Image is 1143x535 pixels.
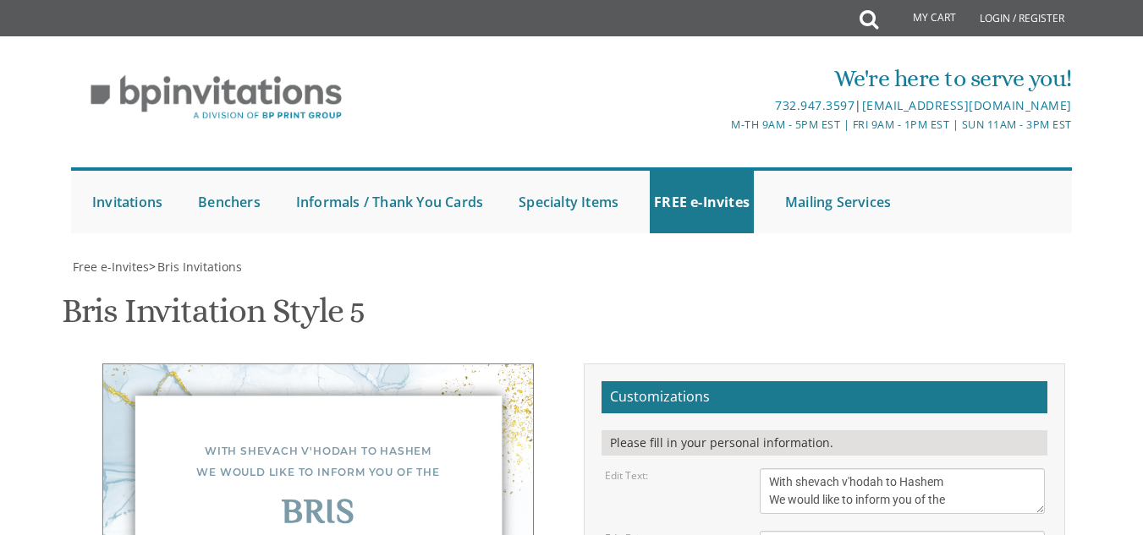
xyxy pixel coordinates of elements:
[602,381,1047,413] h2: Customizations
[137,440,499,483] div: With shevach v'hodah to Hashem We would like to inform you of the
[775,97,855,113] a: 732.947.3597
[88,171,167,233] a: Invitations
[149,259,242,275] span: >
[156,259,242,275] a: Bris Invitations
[514,171,623,233] a: Specialty Items
[650,171,754,233] a: FREE e-Invites
[405,62,1072,96] div: We're here to serve you!
[71,63,361,133] img: BP Invitation Loft
[73,259,149,275] span: Free e-Invites
[876,2,968,35] a: My Cart
[781,171,895,233] a: Mailing Services
[71,259,149,275] a: Free e-Invites
[405,116,1072,134] div: M-Th 9am - 5pm EST | Fri 9am - 1pm EST | Sun 11am - 3pm EST
[760,468,1044,514] textarea: With gratitude to Hashem We would like to inform you of the
[292,171,487,233] a: Informals / Thank You Cards
[605,468,648,483] label: Edit Text:
[862,97,1072,113] a: [EMAIL_ADDRESS][DOMAIN_NAME]
[137,504,499,525] div: Bris
[602,430,1047,456] div: Please fill in your personal information.
[194,171,265,233] a: Benchers
[62,292,365,342] h1: Bris Invitation Style 5
[157,259,242,275] span: Bris Invitations
[405,96,1072,116] div: |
